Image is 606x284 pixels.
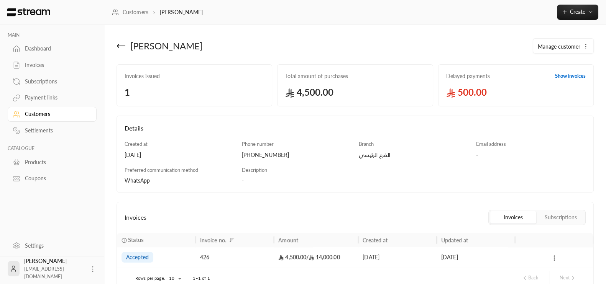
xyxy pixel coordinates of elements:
[125,213,146,222] span: Invoices
[8,145,97,152] p: CATALOGUE
[126,253,149,261] span: accepted
[8,41,97,56] a: Dashboard
[25,45,87,52] div: Dashboard
[25,175,87,182] div: Coupons
[242,167,267,173] span: Description
[533,39,593,54] button: Manage customer
[476,141,506,147] span: Email address
[359,151,468,159] div: الفرع الرئيسي
[8,123,97,138] a: Settlements
[8,238,97,253] a: Settings
[538,211,584,224] button: Subscriptions
[125,151,234,159] div: [DATE]
[441,237,468,243] div: Updated at
[570,8,585,15] span: Create
[538,42,580,51] span: Manage customer
[193,275,210,281] p: 1–1 of 1
[125,141,148,147] span: Created at
[135,275,165,281] p: Rows per page:
[8,58,97,73] a: Invoices
[227,235,236,245] button: Sort
[557,5,598,20] button: Create
[130,40,202,52] div: [PERSON_NAME]
[25,158,87,166] div: Products
[555,72,586,80] a: Show invoices
[112,8,148,16] a: Customers
[8,155,97,170] a: Products
[242,177,469,184] div: -
[160,8,203,16] p: [PERSON_NAME]
[25,78,87,85] div: Subscriptions
[363,247,432,267] div: [DATE]
[200,247,269,267] div: 426
[476,151,586,159] div: -
[8,107,97,122] a: Customers
[363,237,388,243] div: Created at
[8,171,97,186] a: Coupons
[285,72,425,80] span: Total amount of purchases
[359,141,374,147] span: Branch
[112,8,203,16] nav: breadcrumb
[125,72,264,80] span: Invoices issued
[242,141,274,147] span: Phone number
[441,247,511,267] div: [DATE]
[125,167,198,173] span: Preferred communication method
[25,127,87,134] div: Settlements
[285,86,425,98] span: 4,500.00
[25,242,87,250] div: Settings
[25,61,87,69] div: Invoices
[8,90,97,105] a: Payment links
[8,32,97,38] p: MAIN
[128,236,143,244] span: Status
[8,74,97,89] a: Subscriptions
[200,237,226,243] div: Invoice no.
[125,124,143,132] span: Details
[125,86,264,98] span: 1
[438,64,594,106] a: Delayed paymentsShow invoices 500.00
[25,94,87,101] div: Payment links
[24,257,84,280] div: [PERSON_NAME]
[24,266,64,279] span: [EMAIL_ADDRESS][DOMAIN_NAME]
[490,211,536,224] button: Invoices
[446,86,586,98] span: 500.00
[6,8,51,16] img: Logo
[278,254,309,260] span: 4,500.00 /
[125,177,150,184] span: WhatsApp
[278,237,298,243] div: Amount
[165,274,184,283] div: 10
[25,110,87,118] div: Customers
[446,72,490,80] span: Delayed payments
[242,151,351,159] div: [PHONE_NUMBER]
[278,247,353,267] div: 14,000.00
